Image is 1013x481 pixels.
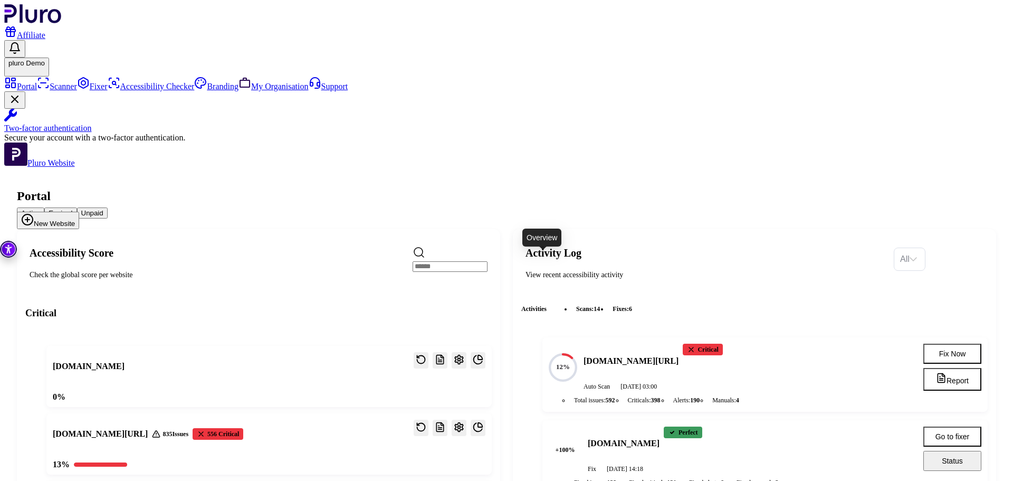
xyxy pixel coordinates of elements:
[669,395,704,405] li: Alerts :
[413,261,488,272] input: Search
[584,382,906,391] div: Auto Scan [DATE] 03:00
[556,363,570,371] text: 12%
[53,459,70,470] div: 13 %
[77,82,108,91] a: Fixer
[37,82,77,91] a: Scanner
[25,307,492,319] h3: Critical
[17,212,79,229] button: New Website
[4,109,1009,133] a: Two-factor authentication
[77,208,108,219] button: Unpaid
[522,229,561,247] div: Overview
[414,420,428,436] button: Reset the cache
[152,430,188,438] div: 835 Issues
[238,82,309,91] a: My Organisation
[471,352,485,368] button: Open website overview
[923,451,981,471] button: Status
[8,59,45,67] span: pluro Demo
[551,436,579,464] span: + 100 %
[4,77,1009,168] aside: Sidebar menu
[690,397,700,404] span: 190
[4,58,49,77] button: pluro Demopluro Demo
[30,270,404,280] div: Check the global score per website
[683,344,722,355] div: Critical
[471,420,485,436] button: Open website overview
[30,247,404,259] h2: Accessibility Score
[452,420,466,436] button: Open settings
[923,344,981,364] button: Fix Now
[17,189,996,203] h1: Portal
[525,247,885,259] h2: Activity Log
[53,391,65,403] div: 0 %
[53,361,125,372] h3: [DOMAIN_NAME]
[414,352,428,368] button: Reset the cache
[608,304,636,314] li: fixes :
[309,82,348,91] a: Support
[194,82,238,91] a: Branding
[193,428,243,440] div: 556 Critical
[570,395,619,405] li: Total issues :
[4,40,25,58] button: Open notifications, you have 0 new notifications
[4,16,62,25] a: Logo
[629,305,632,313] span: 6
[624,395,665,405] li: Criticals :
[108,82,195,91] a: Accessibility Checker
[4,91,25,109] button: Close Two-factor authentication notification
[588,465,906,473] div: Fix [DATE] 14:18
[433,352,447,368] button: Reports
[521,297,988,320] div: Activities
[4,82,37,91] a: Portal
[4,31,45,40] a: Affiliate
[452,352,466,368] button: Open settings
[433,420,447,436] button: Reports
[53,428,148,440] h3: [DOMAIN_NAME][URL]
[44,208,77,219] button: Expired
[584,355,678,367] h4: [DOMAIN_NAME][URL]
[17,208,44,219] button: Active
[525,270,885,280] div: View recent accessibility activity
[588,438,660,449] h4: [DOMAIN_NAME]
[21,209,40,217] span: Active
[81,209,103,217] span: Unpaid
[736,397,739,404] span: 4
[923,368,981,391] button: Report
[4,158,75,167] a: Open Pluro Website
[708,395,743,405] li: Manuals :
[606,397,615,404] span: 592
[49,209,72,217] span: Expired
[4,124,1009,133] div: Two-factor authentication
[572,304,604,314] li: scans :
[4,133,1009,143] div: Secure your account with a two-factor authentication.
[923,427,981,447] button: Go to fixer
[664,427,702,438] div: Perfect
[651,397,661,404] span: 398
[894,248,925,271] div: Set sorting
[594,305,600,313] span: 14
